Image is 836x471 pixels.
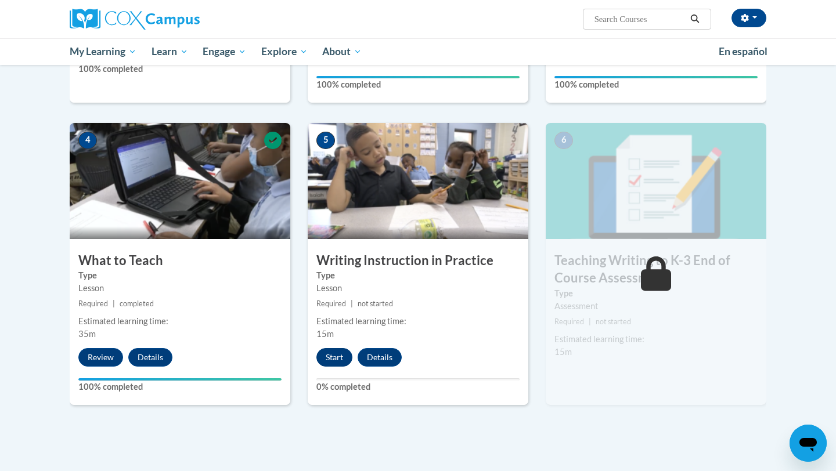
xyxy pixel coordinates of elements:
[78,348,123,367] button: Review
[589,317,591,326] span: |
[554,78,758,91] label: 100% completed
[546,252,766,288] h3: Teaching Writing to K-3 End of Course Assessment
[152,45,188,59] span: Learn
[113,299,115,308] span: |
[316,299,346,308] span: Required
[78,381,282,393] label: 100% completed
[593,12,686,26] input: Search Courses
[316,329,334,339] span: 15m
[732,9,766,27] button: Account Settings
[554,132,573,149] span: 6
[554,76,758,78] div: Your progress
[70,45,136,59] span: My Learning
[554,333,758,346] div: Estimated learning time:
[70,9,290,30] a: Cox Campus
[78,299,108,308] span: Required
[316,76,520,78] div: Your progress
[358,348,402,367] button: Details
[254,38,315,65] a: Explore
[78,132,97,149] span: 4
[70,252,290,270] h3: What to Teach
[120,299,154,308] span: completed
[78,282,282,295] div: Lesson
[70,9,200,30] img: Cox Campus
[62,38,144,65] a: My Learning
[322,45,362,59] span: About
[351,299,353,308] span: |
[78,378,282,381] div: Your progress
[554,300,758,313] div: Assessment
[128,348,172,367] button: Details
[308,252,528,270] h3: Writing Instruction in Practice
[316,132,335,149] span: 5
[686,12,704,26] button: Search
[195,38,254,65] a: Engage
[316,269,520,282] label: Type
[78,315,282,328] div: Estimated learning time:
[70,123,290,239] img: Course Image
[546,123,766,239] img: Course Image
[316,381,520,393] label: 0% completed
[554,347,572,357] span: 15m
[316,78,520,91] label: 100% completed
[316,282,520,295] div: Lesson
[790,425,827,462] iframe: Button to launch messaging window
[52,38,784,65] div: Main menu
[308,123,528,239] img: Course Image
[711,39,775,64] a: En español
[719,45,767,57] span: En español
[596,317,631,326] span: not started
[78,329,96,339] span: 35m
[316,315,520,328] div: Estimated learning time:
[144,38,196,65] a: Learn
[261,45,308,59] span: Explore
[316,348,352,367] button: Start
[78,63,282,75] label: 100% completed
[203,45,246,59] span: Engage
[78,269,282,282] label: Type
[554,317,584,326] span: Required
[554,287,758,300] label: Type
[358,299,393,308] span: not started
[315,38,370,65] a: About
